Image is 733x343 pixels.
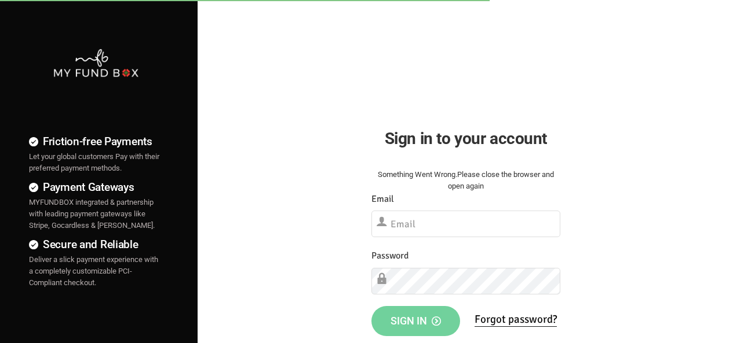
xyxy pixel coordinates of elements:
div: Something Went Wrong.Please close the browser and open again [371,169,560,192]
span: Deliver a slick payment experience with a completely customizable PCI-Compliant checkout. [29,255,158,287]
a: Forgot password? [475,312,557,327]
span: Let your global customers Pay with their preferred payment methods. [29,152,159,172]
h4: Friction-free Payments [29,133,163,150]
img: mfbwhite.png [53,48,139,78]
span: Sign in [391,315,441,327]
h4: Payment Gateways [29,179,163,196]
label: Email [371,192,394,206]
button: Sign in [371,306,460,336]
h2: Sign in to your account [371,126,560,151]
label: Password [371,249,409,263]
input: Email [371,211,560,237]
h4: Secure and Reliable [29,236,163,253]
span: MYFUNDBOX integrated & partnership with leading payment gateways like Stripe, Gocardless & [PERSO... [29,198,155,230]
